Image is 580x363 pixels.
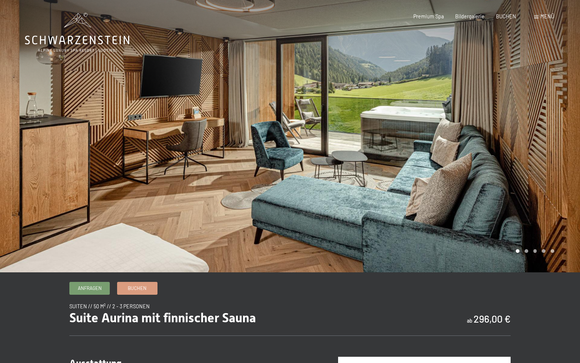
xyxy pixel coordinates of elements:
[413,13,444,19] a: Premium Spa
[474,313,511,324] b: 296,00 €
[455,13,485,19] a: Bildergalerie
[78,285,102,291] span: Anfragen
[69,303,150,309] span: Suiten // 50 m² // 2 - 3 Personen
[467,317,472,324] span: ab
[117,282,157,294] a: Buchen
[70,282,109,294] a: Anfragen
[69,310,256,325] span: Suite Aurina mit finnischer Sauna
[128,285,146,291] span: Buchen
[496,13,516,19] a: BUCHEN
[540,13,554,19] span: Menü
